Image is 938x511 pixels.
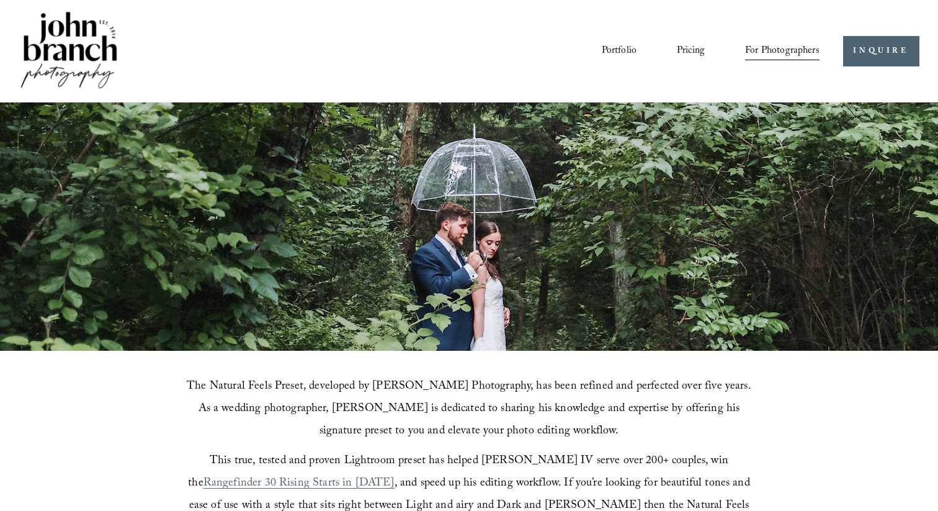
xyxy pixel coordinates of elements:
[203,474,395,494] a: Rangefinder 30 Rising Starts in [DATE]
[188,452,731,494] span: This true, tested and proven Lightroom preset has helped [PERSON_NAME] IV serve over 200+ couples...
[602,40,636,61] a: Portfolio
[19,9,119,93] img: John Branch IV Photography
[745,40,820,61] a: folder dropdown
[677,40,705,61] a: Pricing
[843,36,919,66] a: INQUIRE
[745,42,820,61] span: For Photographers
[187,378,754,441] span: The Natural Feels Preset, developed by [PERSON_NAME] Photography, has been refined and perfected ...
